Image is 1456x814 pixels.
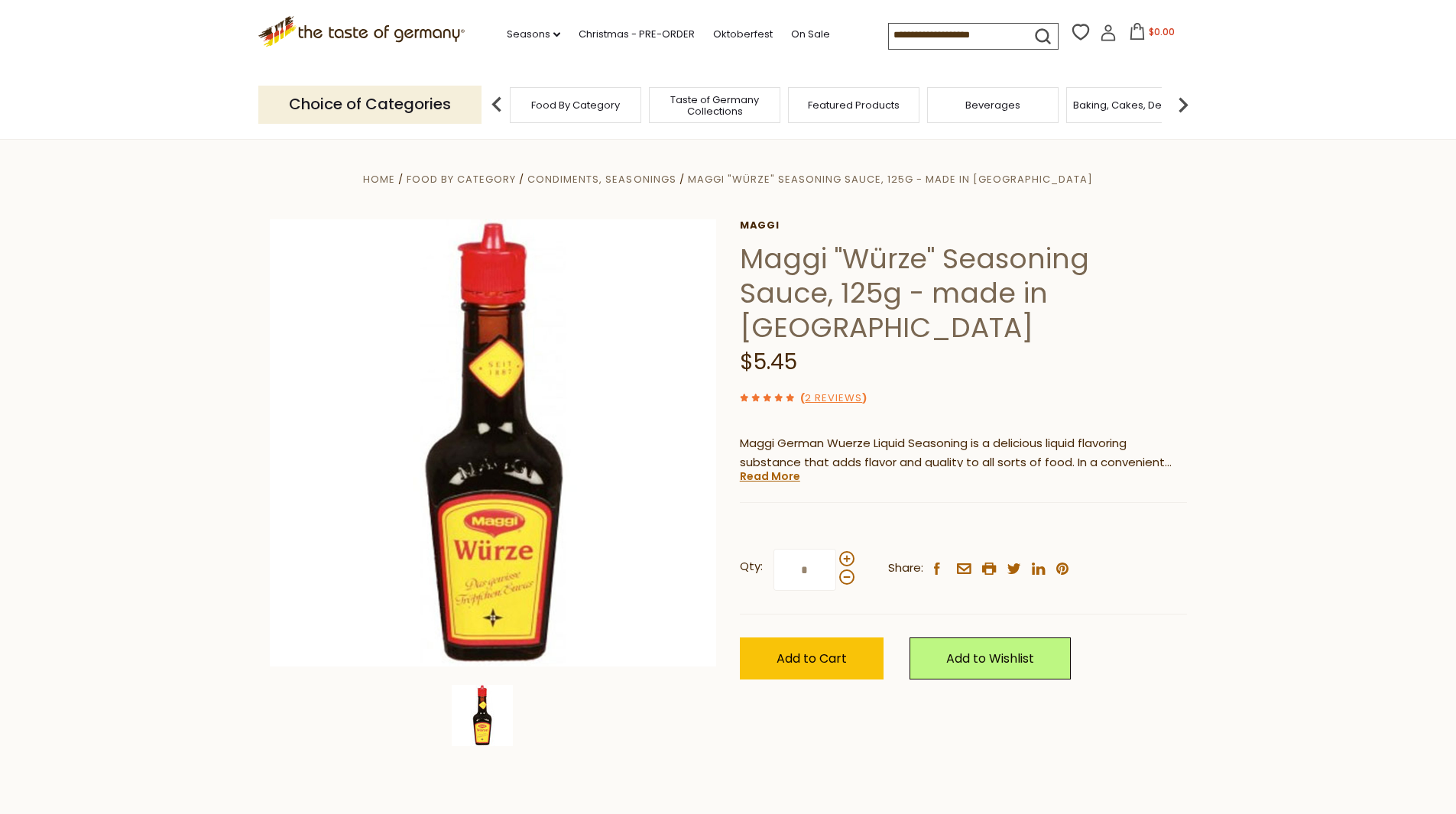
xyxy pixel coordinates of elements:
[258,86,482,123] p: Choice of Categories
[407,172,516,186] a: Food By Category
[579,26,695,43] a: Christmas - PRE-ORDER
[363,172,395,186] a: Home
[805,391,862,407] a: 2 Reviews
[910,637,1071,679] a: Add to Wishlist
[965,99,1020,111] a: Beverages
[1120,23,1185,46] button: $0.00
[452,685,513,746] img: Maggi Wuerze Liquid Seasoning (imported from Germany)
[507,26,560,43] a: Seasons
[740,242,1187,345] h1: Maggi "Würze" Seasoning Sauce, 125g - made in [GEOGRAPHIC_DATA]
[1149,25,1175,38] span: $0.00
[773,549,836,591] input: Qty:
[800,391,867,405] span: ( )
[740,434,1187,472] p: Maggi German Wuerze Liquid Seasoning is a delicious liquid flavoring substance that adds flavor a...
[1168,89,1198,120] img: next arrow
[740,557,763,576] strong: Qty:
[653,94,776,117] a: Taste of Germany Collections
[808,99,900,111] a: Featured Products
[740,637,884,679] button: Add to Cart
[777,650,847,667] span: Add to Cart
[791,26,830,43] a: On Sale
[713,26,773,43] a: Oktoberfest
[1073,99,1192,111] a: Baking, Cakes, Desserts
[740,469,800,484] a: Read More
[740,219,1187,232] a: Maggi
[270,219,717,666] img: Maggi Wuerze Liquid Seasoning (imported from Germany)
[531,99,620,111] a: Food By Category
[482,89,512,120] img: previous arrow
[688,172,1093,186] a: Maggi "Würze" Seasoning Sauce, 125g - made in [GEOGRAPHIC_DATA]
[527,172,676,186] a: Condiments, Seasonings
[740,347,797,377] span: $5.45
[888,559,923,578] span: Share:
